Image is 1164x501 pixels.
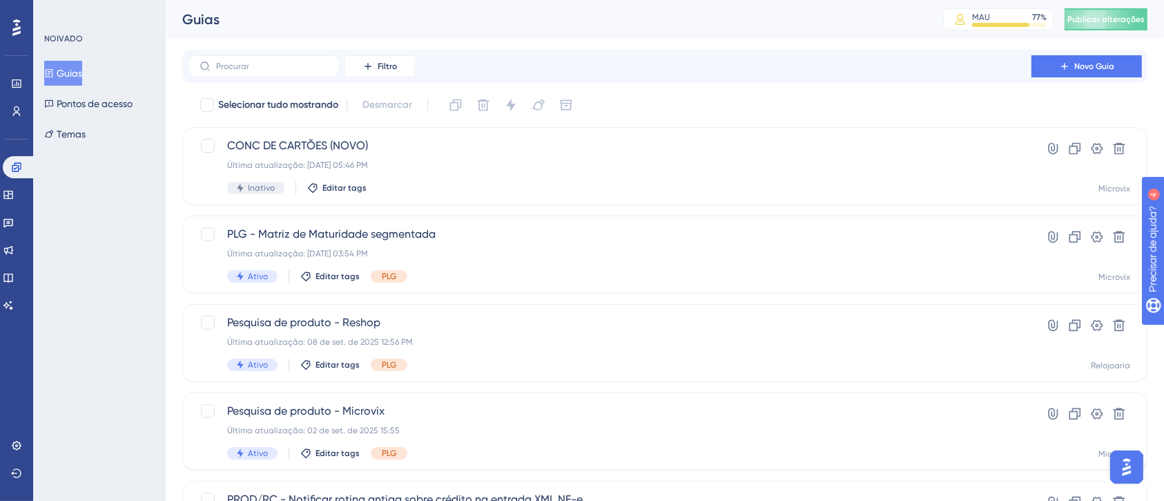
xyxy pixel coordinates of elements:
font: Ativo [248,448,268,458]
font: Microvix [1098,449,1130,459]
font: Temas [57,129,86,140]
font: Relojoaria [1091,361,1130,370]
font: Editar tags [316,360,360,370]
font: Inativo [248,183,275,193]
font: PLG - Matriz de Maturidade segmentada [227,227,436,240]
font: Novo Guia [1074,62,1114,71]
font: PLG [382,448,396,458]
font: MAU [972,12,990,22]
button: Editar tags [300,359,360,370]
font: 77 [1032,12,1040,22]
font: Ativo [248,360,268,370]
button: Guias [44,61,82,86]
font: Última atualização: 02 de set. de 2025 15:55 [227,426,400,435]
font: PLG [382,360,396,370]
font: Última atualização: [DATE] 03:54 PM [227,249,368,258]
font: CONC DE CARTÕES (NOVO) [227,139,368,152]
button: Editar tags [307,182,367,193]
font: Pesquisa de produto - Reshop [227,316,380,329]
font: Selecionar tudo mostrando [218,99,338,111]
button: Filtro [345,55,414,77]
font: Última atualização: [DATE] 05:46 PM [227,160,368,170]
div: 4 [128,7,133,18]
font: Pontos de acesso [57,98,133,109]
font: Ativo [248,272,268,281]
font: % [1040,12,1047,22]
font: Microvix [1098,184,1130,193]
iframe: Iniciador do Assistente de IA do UserGuiding [1106,446,1147,488]
button: Novo Guia [1031,55,1142,77]
font: PLG [382,272,396,281]
font: Publicar alterações [1067,15,1145,24]
button: Editar tags [300,271,360,282]
font: NOIVADO [44,34,83,44]
button: Publicar alterações [1065,8,1147,30]
font: Editar tags [322,183,367,193]
font: Filtro [378,62,397,71]
font: Guias [57,68,82,79]
font: Microvix [1098,272,1130,282]
button: Pontos de acesso [44,91,133,116]
button: Editar tags [300,448,360,459]
input: Procurar [216,62,328,71]
font: Pesquisa de produto - Microvix [227,404,385,417]
font: Última atualização: 08 de set. de 2025 12:56 PM [227,337,413,347]
font: Editar tags [316,272,360,281]
font: Guias [182,11,220,28]
font: Desmarcar [362,99,412,111]
button: Desmarcar [356,93,419,117]
font: Editar tags [316,448,360,458]
button: Temas [44,122,86,146]
font: Precisar de ajuda? [32,6,119,17]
